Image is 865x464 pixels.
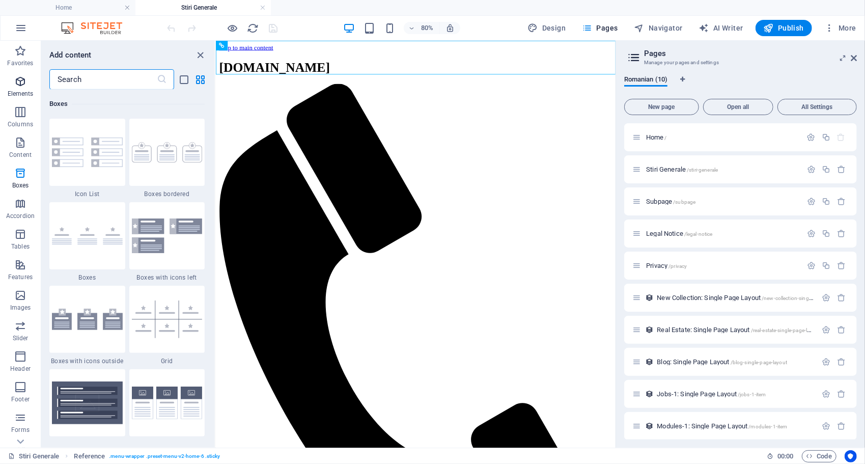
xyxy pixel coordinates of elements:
[777,99,857,115] button: All Settings
[52,381,123,424] img: transparent-boxes.svg
[822,229,830,238] div: Duplicate
[654,294,817,301] div: New Collection: Single Page Layout/new-collection-single-page-layout
[8,450,59,462] a: Click to cancel selection. Double-click to open Pages
[822,325,830,334] div: Settings
[49,274,125,282] span: Boxes
[11,242,30,251] p: Tables
[578,20,622,36] button: Pages
[657,326,820,334] span: Real Estate: Single Page Layout
[824,23,856,33] span: More
[629,104,694,110] span: New page
[129,119,205,198] div: Boxes bordered
[49,286,125,365] div: Boxes with icons outside
[748,424,787,429] span: /modules-1-item
[644,49,857,58] h2: Pages
[49,119,125,198] div: Icon List
[49,98,205,110] h6: Boxes
[8,90,34,98] p: Elements
[764,23,804,33] span: Publish
[657,390,766,398] span: Click to open page
[11,395,30,403] p: Footer
[822,358,830,366] div: Settings
[731,360,787,365] span: /blog-single-page-layout
[52,227,123,245] img: boxes.svg
[687,167,718,173] span: /stiri-generale
[654,423,817,429] div: Modules-1: Single Page Layout/modules-1-item
[247,22,259,34] i: Reload page
[49,69,157,90] input: Search
[7,59,33,67] p: Favorites
[135,2,271,13] h4: Stiri Generale
[109,450,220,462] span: . menu-wrapper .preset-menu-v2-home-6 .sticky
[194,49,207,61] button: close panel
[49,357,125,365] span: Boxes with icons outside
[837,422,846,430] div: Remove
[52,309,123,330] img: boxes-with-icons-outside.svg
[643,230,802,237] div: Legal Notice/legal-notice
[10,304,31,312] p: Images
[782,104,852,110] span: All Settings
[582,23,618,33] span: Pages
[822,261,830,270] div: Duplicate
[820,20,860,36] button: More
[59,22,135,34] img: Editor Logo
[132,142,203,162] img: boxes-bordered.svg
[194,73,207,86] button: grid-view
[624,73,667,88] span: Romanian (10)
[657,358,787,366] span: Blog: Single Page Layout
[630,20,687,36] button: Navigator
[657,294,841,302] span: New Collection: Single Page Layout
[822,422,830,430] div: Settings
[807,165,816,174] div: Settings
[49,202,125,282] div: Boxes
[524,20,570,36] button: Design
[807,133,816,142] div: Settings
[654,359,817,365] div: Blog: Single Page Layout/blog-single-page-layout
[634,23,683,33] span: Navigator
[74,450,220,462] nav: breadcrumb
[807,229,816,238] div: Settings
[646,230,712,237] span: Click to open page
[654,326,817,333] div: Real Estate: Single Page Layout/real-estate-single-page-layout
[845,450,857,462] button: Usercentrics
[13,334,29,342] p: Slider
[132,387,203,420] img: cards-bordered.svg
[12,181,29,189] p: Boxes
[643,134,802,141] div: Home/
[8,273,33,281] p: Features
[129,357,205,365] span: Grid
[837,358,846,366] div: Remove
[644,58,836,67] h3: Manage your pages and settings
[49,49,92,61] h6: Add content
[695,20,747,36] button: AI Writer
[822,133,830,142] div: Duplicate
[654,391,817,397] div: Jobs-1: Single Page Layout/jobs-1-item
[837,229,846,238] div: Remove
[646,198,695,205] span: Subpage
[4,4,72,13] a: Skip to main content
[777,450,793,462] span: 00 00
[668,263,687,269] span: /privacy
[762,295,842,301] span: /new-collection-single-page-layout
[708,104,769,110] span: Open all
[673,199,695,205] span: /subpage
[645,358,654,366] div: This layout is used as a template for all items (e.g. a blog post) of this collection. The conten...
[645,293,654,302] div: This layout is used as a template for all items (e.g. a blog post) of this collection. The conten...
[751,327,820,333] span: /real-estate-single-page-layout
[822,165,830,174] div: Duplicate
[643,262,802,269] div: Privacy/privacy
[802,450,836,462] button: Code
[227,22,239,34] button: Click here to leave preview mode and continue editing
[528,23,566,33] span: Design
[699,23,743,33] span: AI Writer
[132,219,203,253] img: boxes-with-icon-left.svg
[645,390,654,398] div: This layout is used as a template for all items (e.g. a blog post) of this collection. The conten...
[684,231,713,237] span: /legal-notice
[178,73,190,86] button: list-view
[132,301,203,338] img: boxes.grid.svg
[822,197,830,206] div: Duplicate
[646,133,667,141] span: Click to open page
[822,390,830,398] div: Settings
[657,422,787,430] span: Click to open page
[643,198,802,205] div: Subpage/subpage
